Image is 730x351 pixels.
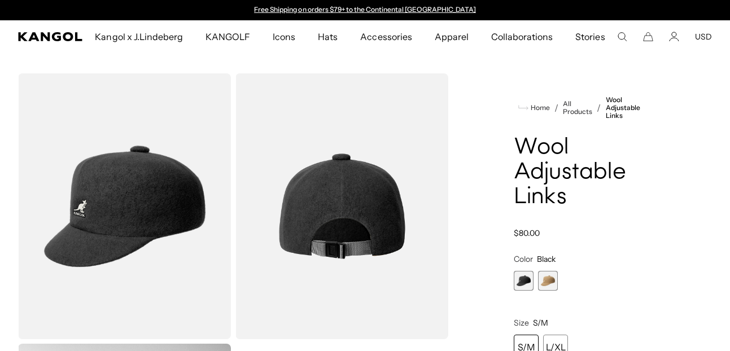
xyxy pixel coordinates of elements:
[206,20,250,53] span: KANGOLF
[518,103,550,113] a: Home
[514,96,655,120] nav: breadcrumbs
[695,32,712,42] button: USD
[564,20,616,53] a: Stories
[563,100,592,116] a: All Products
[538,271,558,291] div: 2 of 2
[606,96,655,120] a: Wool Adjustable Links
[550,101,558,115] li: /
[249,6,482,15] div: Announcement
[249,6,482,15] slideshow-component: Announcement bar
[261,20,307,53] a: Icons
[307,20,349,53] a: Hats
[514,271,534,291] label: Black
[273,20,295,53] span: Icons
[533,318,548,328] span: S/M
[235,73,448,339] img: color-black
[528,104,550,112] span: Home
[249,6,482,15] div: 1 of 2
[514,318,529,328] span: Size
[538,271,558,291] label: Oat
[514,228,540,238] span: $80.00
[349,20,423,53] a: Accessories
[423,20,480,53] a: Apparel
[84,20,194,53] a: Kangol x J.Lindeberg
[480,20,564,53] a: Collaborations
[617,32,627,42] summary: Search here
[491,20,553,53] span: Collaborations
[95,20,183,53] span: Kangol x J.Lindeberg
[643,32,653,42] button: Cart
[360,20,412,53] span: Accessories
[514,135,655,210] h1: Wool Adjustable Links
[514,254,533,264] span: Color
[318,20,338,53] span: Hats
[537,254,556,264] span: Black
[669,32,679,42] a: Account
[254,5,476,14] a: Free Shipping on orders $79+ to the Continental [GEOGRAPHIC_DATA]
[18,73,231,339] img: color-black
[18,32,83,41] a: Kangol
[514,271,534,291] div: 1 of 2
[575,20,605,53] span: Stories
[435,20,469,53] span: Apparel
[194,20,261,53] a: KANGOLF
[592,101,601,115] li: /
